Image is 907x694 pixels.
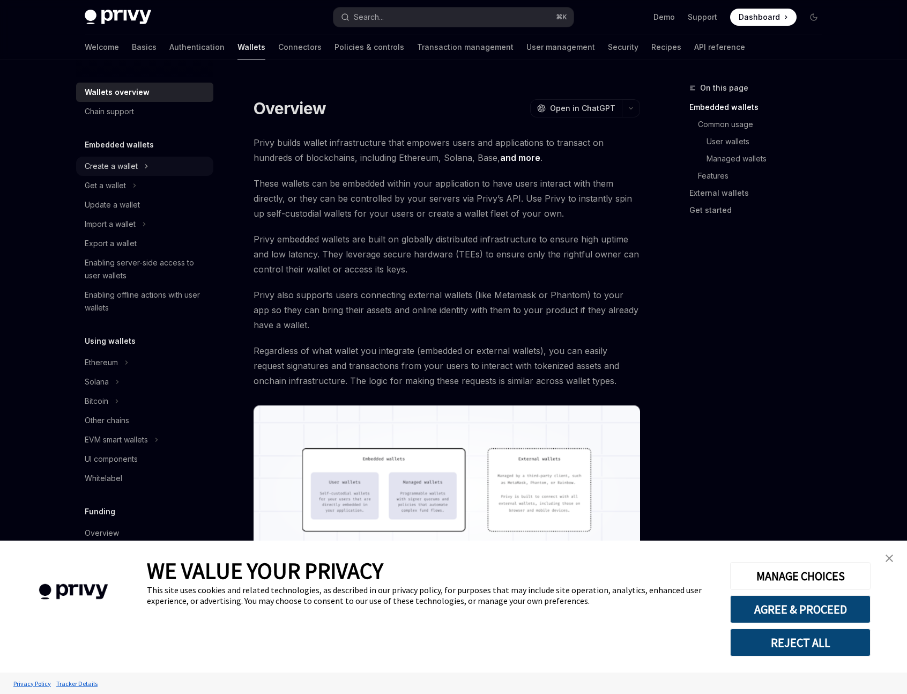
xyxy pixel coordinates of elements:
a: User management [526,34,595,60]
a: Common usage [698,116,831,133]
a: Embedded wallets [689,99,831,116]
div: Update a wallet [85,198,140,211]
button: Search...⌘K [333,8,574,27]
a: Wallets overview [76,83,213,102]
h5: Funding [85,505,115,518]
button: Open in ChatGPT [530,99,622,117]
a: Update a wallet [76,195,213,215]
a: Support [688,12,717,23]
span: Regardless of what wallet you integrate (embedded or external wallets), you can easily request si... [254,343,640,388]
a: Demo [653,12,675,23]
a: Managed wallets [707,150,831,167]
div: Overview [85,527,119,540]
a: Connectors [278,34,322,60]
span: Open in ChatGPT [550,103,615,114]
div: Whitelabel [85,472,122,485]
span: ⌘ K [556,13,567,21]
a: Recipes [651,34,681,60]
a: and more [500,152,540,164]
span: On this page [700,82,748,94]
img: company logo [16,569,131,615]
a: Features [698,167,831,184]
div: Enabling offline actions with user wallets [85,289,207,314]
span: Privy builds wallet infrastructure that empowers users and applications to transact on hundreds o... [254,135,640,165]
div: Wallets overview [85,86,150,99]
span: Privy also supports users connecting external wallets (like Metamask or Phantom) to your app so t... [254,287,640,333]
div: Import a wallet [85,218,136,231]
a: External wallets [689,184,831,202]
a: Policies & controls [334,34,404,60]
a: User wallets [707,133,831,150]
a: Enabling server-side access to user wallets [76,253,213,285]
span: These wallets can be embedded within your application to have users interact with them directly, ... [254,176,640,221]
a: Chain support [76,102,213,121]
a: Whitelabel [76,469,213,488]
a: Tracker Details [54,674,100,693]
a: Authentication [169,34,225,60]
button: REJECT ALL [730,629,871,656]
a: Basics [132,34,157,60]
div: Bitcoin [85,395,108,408]
button: Toggle dark mode [805,9,822,26]
span: Dashboard [739,12,780,23]
h5: Embedded wallets [85,138,154,151]
a: Security [608,34,638,60]
div: Get a wallet [85,179,126,192]
img: close banner [886,555,893,562]
a: Welcome [85,34,119,60]
button: AGREE & PROCEED [730,595,871,623]
a: Other chains [76,411,213,430]
a: Get started [689,202,831,219]
span: WE VALUE YOUR PRIVACY [147,557,383,585]
h1: Overview [254,99,326,118]
img: images/walletoverview.png [254,405,640,581]
a: Privacy Policy [11,674,54,693]
a: Dashboard [730,9,797,26]
div: Create a wallet [85,160,138,173]
div: This site uses cookies and related technologies, as described in our privacy policy, for purposes... [147,585,714,606]
div: Search... [354,11,384,24]
a: API reference [694,34,745,60]
div: Ethereum [85,356,118,369]
a: Overview [76,523,213,543]
button: MANAGE CHOICES [730,562,871,590]
a: UI components [76,449,213,469]
a: close banner [879,548,900,569]
div: Enabling server-side access to user wallets [85,256,207,282]
img: dark logo [85,10,151,25]
span: Privy embedded wallets are built on globally distributed infrastructure to ensure high uptime and... [254,232,640,277]
a: Wallets [237,34,265,60]
div: Other chains [85,414,129,427]
div: Export a wallet [85,237,137,250]
a: Enabling offline actions with user wallets [76,285,213,318]
a: Transaction management [417,34,514,60]
h5: Using wallets [85,335,136,348]
div: Solana [85,375,109,388]
a: Export a wallet [76,234,213,253]
div: EVM smart wallets [85,433,148,446]
div: Chain support [85,105,134,118]
div: UI components [85,453,138,466]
